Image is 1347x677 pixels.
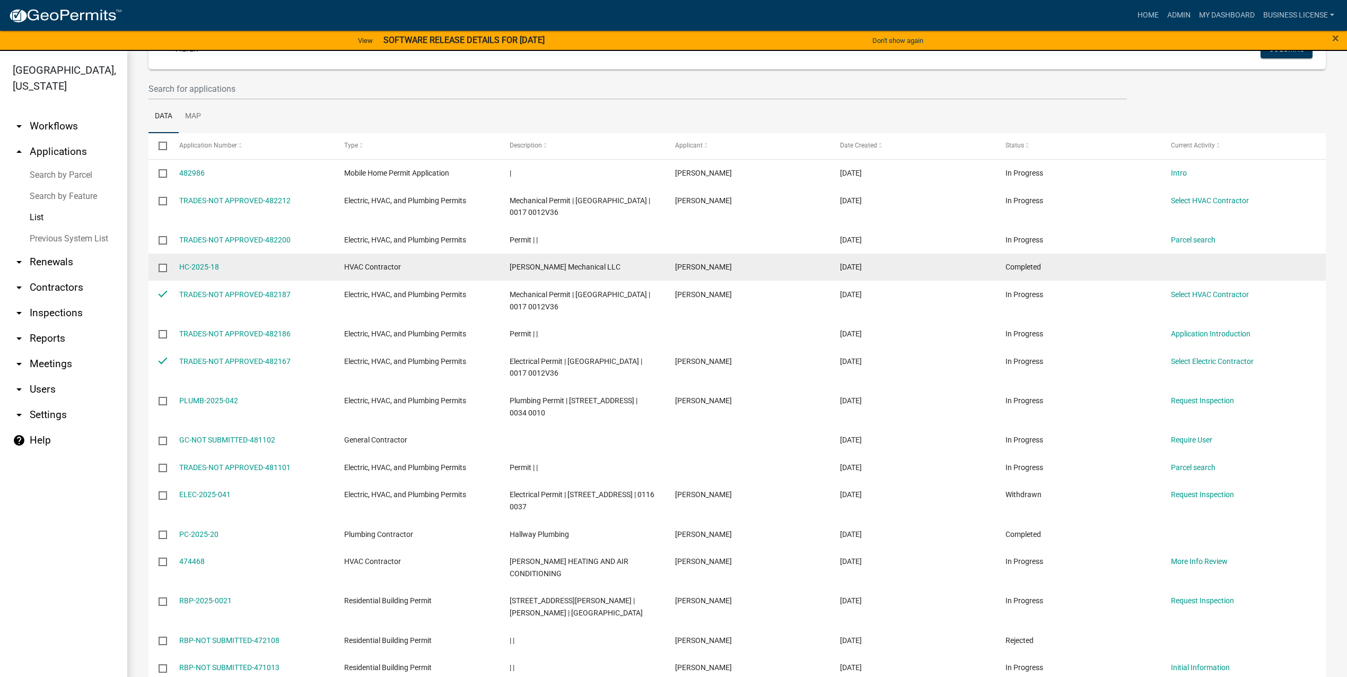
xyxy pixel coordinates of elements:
[675,663,732,672] span: Kathryn S Gibson
[1005,463,1043,472] span: In Progress
[344,463,466,472] span: Electric, HVAC, and Plumbing Permits
[840,530,862,539] span: 09/08/2025
[161,39,207,58] a: + Filter
[344,196,466,205] span: Electric, HVAC, and Plumbing Permits
[1005,196,1043,205] span: In Progress
[354,32,377,49] a: View
[1005,142,1024,149] span: Status
[1005,530,1041,539] span: Completed
[1171,663,1230,672] a: Initial Information
[1005,329,1043,338] span: In Progress
[510,557,628,578] span: HAYNES HEATING AND AIR CONDITIONING
[1171,596,1234,605] a: Request Inspection
[1171,557,1228,566] a: More Info Review
[13,383,25,396] i: arrow_drop_down
[344,663,432,672] span: Residential Building Permit
[675,357,732,366] span: Michale Vance
[840,663,862,672] span: 08/29/2025
[344,530,413,539] span: Plumbing Contractor
[1332,31,1339,46] span: ×
[148,78,1127,100] input: Search for applications
[510,396,637,417] span: Plumbing Permit | 1532 US HWY 78 (OFF) | 0034 0010
[510,663,514,672] span: | |
[1005,263,1041,271] span: Completed
[664,133,830,159] datatable-header-cell: Applicant
[383,35,545,45] strong: SOFTWARE RELEASE DETAILS FOR [DATE]
[1160,133,1326,159] datatable-header-cell: Current Activity
[334,133,500,159] datatable-header-cell: Type
[510,530,569,539] span: Hallway Plumbing
[1163,5,1195,25] a: Admin
[1171,436,1212,444] a: Require User
[510,490,654,511] span: Electrical Permit | 1632 LITTLE VINE RD | 0116 0037
[995,133,1161,159] datatable-header-cell: Status
[1005,396,1043,405] span: In Progress
[13,307,25,319] i: arrow_drop_down
[1171,142,1215,149] span: Current Activity
[1171,396,1234,405] a: Request Inspection
[840,596,862,605] span: 09/04/2025
[179,596,232,605] a: RBP-2025-0021
[13,256,25,268] i: arrow_drop_down
[675,530,732,539] span: Wayne Peppers
[510,142,542,149] span: Description
[510,196,650,217] span: Mechanical Permit | MT ZION CH RD | 0017 0012V36
[1171,329,1250,338] a: Application Introduction
[344,329,466,338] span: Electric, HVAC, and Plumbing Permits
[344,290,466,299] span: Electric, HVAC, and Plumbing Permits
[179,530,218,539] a: PC-2025-20
[344,636,432,645] span: Residential Building Permit
[675,142,703,149] span: Applicant
[13,358,25,370] i: arrow_drop_down
[840,169,862,177] span: 09/23/2025
[675,290,732,299] span: Christopher Ellis
[179,100,207,134] a: Map
[1005,357,1043,366] span: In Progress
[675,263,732,271] span: Christopher Ellis
[1195,5,1259,25] a: My Dashboard
[1171,290,1249,299] a: Select HVAC Contractor
[510,329,538,338] span: Permit | |
[179,396,238,405] a: PLUMB-2025-042
[179,329,291,338] a: TRADES-NOT APPROVED-482186
[1005,236,1043,244] span: In Progress
[13,332,25,345] i: arrow_drop_down
[1171,169,1187,177] a: Intro
[1259,5,1339,25] a: BUSINESS LICENSE
[840,236,862,244] span: 09/22/2025
[344,236,466,244] span: Electric, HVAC, and Plumbing Permits
[840,490,862,499] span: 09/10/2025
[344,169,449,177] span: Mobile Home Permit Application
[179,436,275,444] a: GC-NOT SUBMITTED-481102
[13,281,25,294] i: arrow_drop_down
[675,196,732,205] span: Christopher Ellis
[179,463,291,472] a: TRADES-NOT APPROVED-481101
[1332,32,1339,45] button: Close
[510,236,538,244] span: Permit | |
[840,357,862,366] span: 09/22/2025
[840,557,862,566] span: 09/05/2025
[1261,39,1313,58] button: Columns
[840,196,862,205] span: 09/22/2025
[1133,5,1163,25] a: Home
[179,636,279,645] a: RBP-NOT SUBMITTED-472108
[1005,436,1043,444] span: In Progress
[510,263,620,271] span: Ellis Mechanical LLC
[13,409,25,421] i: arrow_drop_down
[510,169,511,177] span: |
[169,133,334,159] datatable-header-cell: Application Number
[830,133,995,159] datatable-header-cell: Date Created
[179,357,291,366] a: TRADES-NOT APPROVED-482167
[840,329,862,338] span: 09/22/2025
[179,490,231,499] a: ELEC-2025-041
[1005,490,1042,499] span: Withdrawn
[179,142,237,149] span: Application Number
[675,396,732,405] span: Matt
[675,596,732,605] span: William Leese
[840,142,877,149] span: Date Created
[1171,196,1249,205] a: Select HVAC Contractor
[344,436,407,444] span: General Contractor
[1005,663,1043,672] span: In Progress
[675,490,732,499] span: Dustin McCormick
[1171,357,1254,366] a: Select Electric Contractor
